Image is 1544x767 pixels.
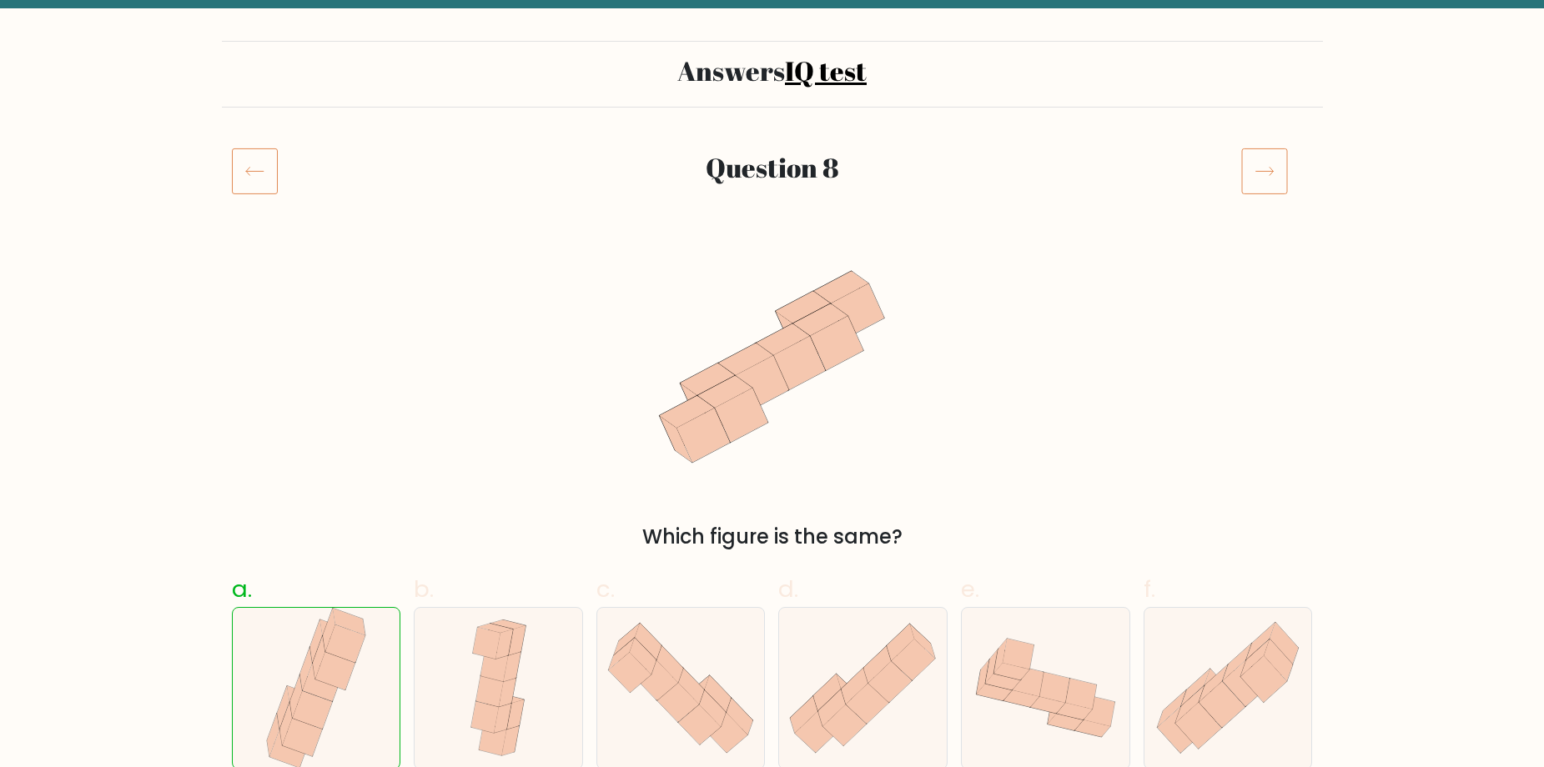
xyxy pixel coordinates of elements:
div: Which figure is the same? [242,522,1303,552]
span: c. [596,573,615,605]
h2: Answers [232,55,1313,87]
span: a. [232,573,252,605]
a: IQ test [785,53,867,88]
span: d. [778,573,798,605]
span: f. [1144,573,1155,605]
h2: Question 8 [324,152,1221,183]
span: e. [961,573,979,605]
span: b. [414,573,434,605]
